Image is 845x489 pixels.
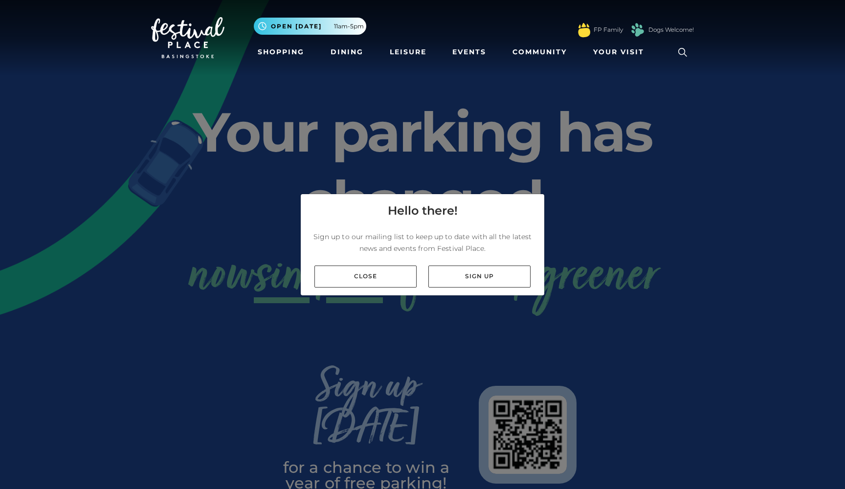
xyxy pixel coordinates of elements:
a: Events [448,43,490,61]
a: Sign up [428,266,531,288]
a: Dining [327,43,367,61]
a: Shopping [254,43,308,61]
a: FP Family [594,25,623,34]
span: 11am-5pm [334,22,364,31]
p: Sign up to our mailing list to keep up to date with all the latest news and events from Festival ... [309,231,536,254]
img: Festival Place Logo [151,17,224,58]
button: Open [DATE] 11am-5pm [254,18,366,35]
a: Dogs Welcome! [648,25,694,34]
a: Your Visit [589,43,653,61]
a: Close [314,266,417,288]
span: Open [DATE] [271,22,322,31]
span: Your Visit [593,47,644,57]
a: Leisure [386,43,430,61]
a: Community [509,43,571,61]
h4: Hello there! [388,202,458,220]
